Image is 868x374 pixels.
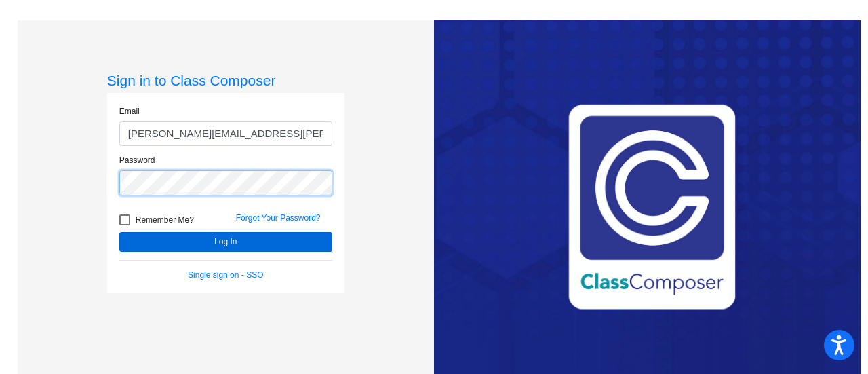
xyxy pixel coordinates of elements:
button: Log In [119,232,332,252]
span: Remember Me? [136,212,194,228]
h3: Sign in to Class Composer [107,72,344,89]
a: Single sign on - SSO [188,270,263,280]
label: Password [119,154,155,166]
label: Email [119,105,140,117]
a: Forgot Your Password? [236,213,321,223]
